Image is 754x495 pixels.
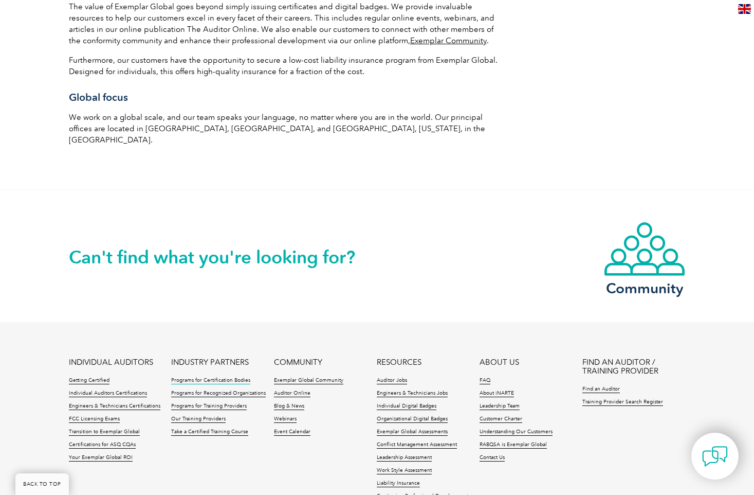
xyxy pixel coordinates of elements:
[480,358,519,367] a: ABOUT US
[377,429,448,436] a: Exemplar Global Assessments
[69,441,136,449] a: Certifications for ASQ CQAs
[274,416,297,423] a: Webinars
[377,358,421,367] a: RESOURCES
[171,416,226,423] a: Our Training Providers
[69,249,377,266] h2: Can't find what you're looking for?
[274,358,322,367] a: COMMUNITY
[377,480,420,487] a: Liability Insurance
[480,377,490,384] a: FAQ
[582,358,685,376] a: FIND AN AUDITOR / TRAINING PROVIDER
[69,91,501,104] h3: Global focus
[171,358,249,367] a: INDUSTRY PARTNERS
[582,399,663,406] a: Training Provider Search Register
[603,221,686,295] a: Community
[274,429,310,436] a: Event Calendar
[69,358,153,367] a: INDIVIDUAL AUDITORS
[480,441,547,449] a: RABQSA is Exemplar Global
[582,386,620,393] a: Find an Auditor
[603,221,686,277] img: icon-community.webp
[603,282,686,295] h3: Community
[274,390,310,397] a: Auditor Online
[171,429,248,436] a: Take a Certified Training Course
[410,36,487,45] a: Exemplar Community
[274,377,343,384] a: Exemplar Global Community
[480,416,522,423] a: Customer Charter
[69,390,147,397] a: Individual Auditors Certifications
[480,390,514,397] a: About iNARTE
[377,416,448,423] a: Organizational Digital Badges
[69,377,109,384] a: Getting Certified
[377,377,407,384] a: Auditor Jobs
[171,377,250,384] a: Programs for Certification Bodies
[377,454,432,462] a: Leadership Assessment
[69,1,501,46] p: The value of Exemplar Global goes beyond simply issuing certificates and digital badges. We provi...
[377,441,457,449] a: Conflict Management Assessment
[15,473,69,495] a: BACK TO TOP
[480,403,520,410] a: Leadership Team
[377,403,436,410] a: Individual Digital Badges
[702,444,728,469] img: contact-chat.png
[69,416,120,423] a: FCC Licensing Exams
[171,390,266,397] a: Programs for Recognized Organizations
[377,467,432,474] a: Work Style Assessment
[69,55,501,77] p: Furthermore, our customers have the opportunity to secure a low-cost liability insurance program ...
[171,403,247,410] a: Programs for Training Providers
[69,403,160,410] a: Engineers & Technicians Certifications
[69,112,501,146] p: We work on a global scale, and our team speaks your language, no matter where you are in the worl...
[480,429,553,436] a: Understanding Our Customers
[377,390,448,397] a: Engineers & Technicians Jobs
[738,4,751,14] img: en
[69,454,133,462] a: Your Exemplar Global ROI
[69,429,140,436] a: Transition to Exemplar Global
[274,403,304,410] a: Blog & News
[480,454,505,462] a: Contact Us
